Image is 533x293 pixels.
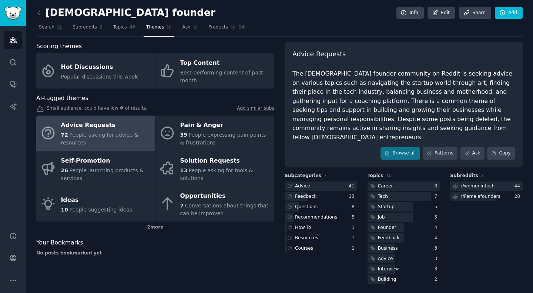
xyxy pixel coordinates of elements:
div: Small audience, could have low # of results. [36,105,274,113]
span: 7 [180,203,184,209]
a: Tech7 [368,192,440,201]
span: Themes [146,24,164,31]
div: 4 [435,235,440,242]
div: Recommendations [295,214,337,221]
div: Top Content [180,57,271,69]
div: Questions [295,204,318,210]
a: Self-Promotion26People launching products & services [36,151,155,186]
a: Building2 [368,275,440,284]
a: Interview3 [368,264,440,274]
a: Hot DiscussionsPopular discussions this week [36,53,155,89]
a: How To1 [285,223,357,232]
div: 28 [514,193,523,200]
div: Career [378,183,393,190]
a: Ideas10People suggesting ideas [36,186,155,222]
div: 1 [352,224,357,231]
span: Subreddits [450,173,478,179]
a: Solution Requests13People asking for tools & solutions [155,151,274,186]
span: Scoring themes [36,42,82,51]
a: Advice3 [368,254,440,263]
div: 8 [435,183,440,190]
span: People asking for tools & solutions [180,167,253,181]
a: Edit [428,7,455,19]
span: Products [208,24,228,31]
a: Add [495,7,523,19]
a: Share [459,7,491,19]
div: r/ Femalefounders [460,193,500,200]
span: 2 [100,24,103,31]
div: 5 [435,214,440,221]
div: 41 [349,183,357,190]
a: Pain & Anger39People expressing pain points & frustrations [155,116,274,151]
span: Popular discussions this week [61,74,138,80]
span: Conversations about things that can be improved [180,203,269,216]
div: Tech [378,193,388,200]
div: Interview [378,266,399,273]
a: r/Femalefounders28 [450,192,523,201]
div: 13 [349,193,357,200]
a: Browse all [381,147,420,160]
div: Founder [378,224,396,231]
div: Feedback [295,193,316,200]
div: Building [378,276,396,283]
a: Top ContentBest-performing content of past month [155,53,274,89]
a: Founder4 [368,223,440,232]
div: 5 [435,204,440,210]
div: 2 [435,276,440,283]
div: Startup [378,204,395,210]
a: Subreddits2 [70,21,105,37]
a: Business3 [368,244,440,253]
button: Copy [487,147,515,160]
div: Job [378,214,385,221]
div: Hot Discussions [61,61,138,73]
div: Opportunities [180,190,271,202]
div: 5 [352,214,357,221]
h2: [DEMOGRAPHIC_DATA] founder [36,7,215,19]
a: Recommendations5 [285,213,357,222]
div: 44 [514,183,523,190]
a: Add similar subs [237,105,274,113]
span: People asking for advice & resources [61,132,138,146]
div: Advice [378,256,393,262]
a: Topics46 [110,21,138,37]
div: 1 [352,235,357,242]
a: Questions8 [285,202,357,212]
span: AI-tagged themes [36,94,88,103]
a: Opportunities7Conversations about things that can be improved [155,186,274,222]
div: 8 [352,204,357,210]
span: 46 [130,24,136,31]
div: Solution Requests [180,155,271,167]
span: Your Bookmarks [36,238,83,247]
a: Search [36,21,65,37]
div: 3 [435,245,440,252]
span: 14 [238,24,245,31]
div: The [DEMOGRAPHIC_DATA] founder community on Reddit is seeking advice on various topics such as na... [292,69,515,142]
a: Courses1 [285,244,357,253]
span: 7 [324,173,327,178]
a: Products14 [206,21,247,37]
a: Startup5 [368,202,440,212]
span: 10 [61,207,68,213]
span: Subcategories [285,173,321,179]
div: 2 more [36,222,274,233]
a: Advice Requests72People asking for advice & resources [36,116,155,151]
div: 3 [435,266,440,273]
div: Pain & Anger [180,120,271,131]
span: 2 [481,173,484,178]
a: Resources1 [285,233,357,243]
a: Career8 [368,182,440,191]
a: Ask [460,147,485,160]
div: Advice Requests [61,120,151,131]
span: Topics [368,173,383,179]
a: r/womenintech44 [450,182,523,191]
a: Patterns [423,147,457,160]
a: Feedback13 [285,192,357,201]
a: Ask [180,21,201,37]
span: Subreddits [73,24,97,31]
div: 7 [435,193,440,200]
div: 1 [352,245,357,252]
span: Advice Requests [292,50,346,59]
div: How To [295,224,311,231]
a: Themes [144,21,175,37]
a: Feedback4 [368,233,440,243]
